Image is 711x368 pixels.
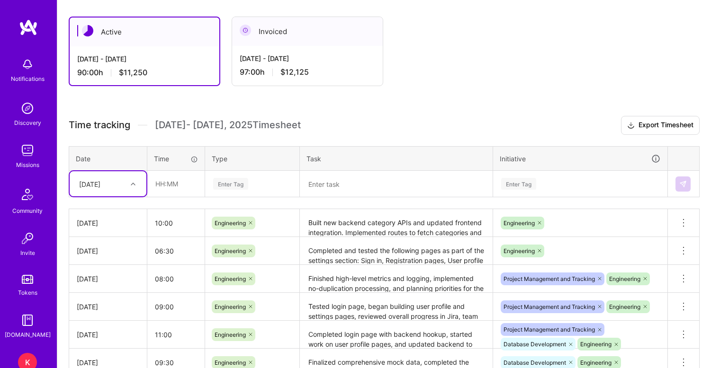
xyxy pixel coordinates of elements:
textarea: Built new backend category APIs and updated frontend integration. Implemented routes to fetch cat... [301,210,492,236]
div: [DATE] [77,358,139,368]
div: Missions [16,160,39,170]
div: [DATE] [77,246,139,256]
span: Engineering [215,303,246,310]
div: Notifications [11,74,45,84]
th: Task [300,146,493,171]
img: teamwork [18,141,37,160]
div: [DATE] - [DATE] [77,54,212,64]
div: Enter Tag [501,176,536,191]
div: Discovery [14,118,41,128]
span: Engineering [609,275,640,282]
div: Invoiced [232,17,383,46]
input: HH:MM [148,171,204,196]
div: Initiative [500,153,661,164]
span: Database Development [504,359,566,366]
span: Database Development [504,341,566,348]
textarea: Completed and tested the following pages as part of the settings section: Sign in, Registration p... [301,238,492,264]
div: Tokens [18,288,37,298]
span: Engineering [215,219,246,227]
span: Project Management and Tracking [504,275,595,282]
textarea: Finished high-level metrics and logging, implemented no-duplication processing, and planning prio... [301,266,492,292]
span: Engineering [215,275,246,282]
input: HH:MM [147,238,205,263]
span: Engineering [504,219,535,227]
div: Enter Tag [213,176,248,191]
i: icon Chevron [131,182,135,186]
input: HH:MM [147,210,205,236]
img: Community [16,183,39,206]
img: Invite [18,229,37,248]
span: Engineering [504,247,535,254]
div: 97:00 h [240,67,375,77]
span: [DATE] - [DATE] , 2025 Timesheet [155,119,301,131]
div: [DATE] [79,179,100,189]
span: Engineering [580,359,612,366]
img: Submit [679,180,687,188]
span: $11,250 [119,68,147,78]
th: Date [69,146,147,171]
span: Project Management and Tracking [504,326,595,333]
div: [DATE] [77,218,139,228]
img: discovery [18,99,37,118]
span: $12,125 [280,67,309,77]
div: Invite [20,248,35,258]
div: [DATE] [77,274,139,284]
div: [DATE] - [DATE] [240,53,375,63]
span: Engineering [215,247,246,254]
span: Engineering [215,359,246,366]
span: Engineering [609,303,640,310]
img: guide book [18,311,37,330]
th: Type [205,146,300,171]
img: logo [19,19,38,36]
i: icon Download [627,121,635,131]
input: HH:MM [147,294,205,319]
div: Time [154,154,198,164]
textarea: Completed login page with backend hookup, started work on user profile pages, and updated backend... [301,322,492,348]
img: tokens [22,275,33,284]
div: Active [70,18,219,46]
input: HH:MM [147,266,205,291]
div: Community [12,206,43,216]
div: [DATE] [77,302,139,312]
span: Time tracking [69,119,130,131]
span: Project Management and Tracking [504,303,595,310]
div: 90:00 h [77,68,212,78]
img: bell [18,55,37,74]
div: [DOMAIN_NAME] [5,330,51,340]
img: Invoiced [240,25,251,36]
button: Export Timesheet [621,116,700,135]
textarea: Tested login page, began building user profile and settings pages, reviewed overall progress in J... [301,294,492,320]
input: HH:MM [147,322,205,347]
div: [DATE] [77,330,139,340]
span: Engineering [580,341,612,348]
span: Engineering [215,331,246,338]
img: Active [82,25,93,36]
